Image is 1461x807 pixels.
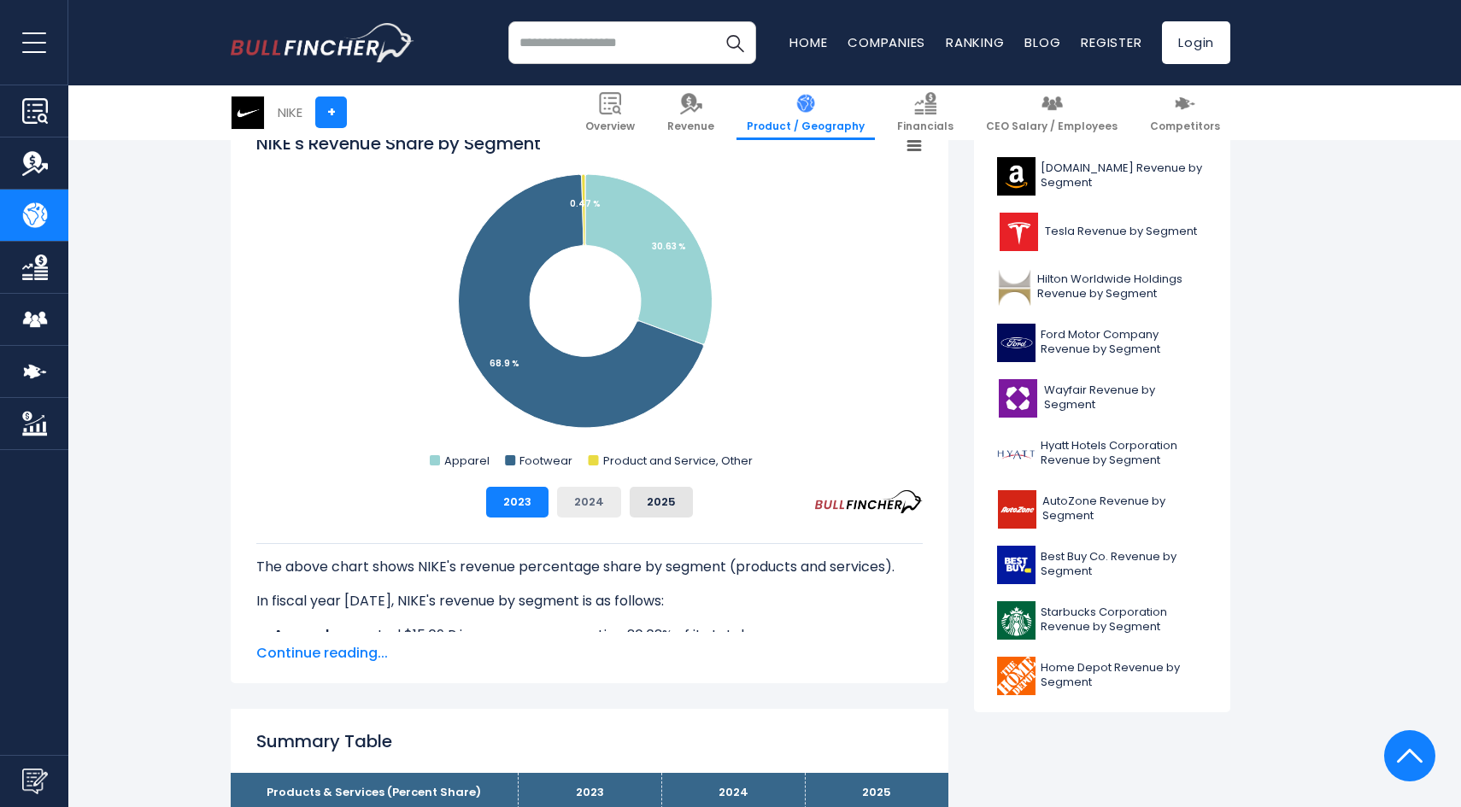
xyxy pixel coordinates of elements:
[997,546,1036,584] img: BBY logo
[987,264,1217,311] a: Hilton Worldwide Holdings Revenue by Segment
[987,208,1217,255] a: Tesla Revenue by Segment
[997,601,1036,640] img: SBUX logo
[1041,550,1207,579] span: Best Buy Co. Revenue by Segment
[256,625,923,646] li: generated $15.69 B in revenue, representing 30.63% of its total revenue.
[256,591,923,611] p: In fiscal year [DATE], NIKE's revenue by segment is as follows:
[713,21,756,64] button: Search
[630,487,693,518] button: 2025
[1045,225,1197,239] span: Tesla Revenue by Segment
[789,33,827,51] a: Home
[997,157,1036,196] img: AMZN logo
[315,96,347,128] a: +
[1140,85,1230,140] a: Competitors
[997,268,1032,307] img: HLT logo
[1081,33,1141,51] a: Register
[1041,161,1207,190] span: [DOMAIN_NAME] Revenue by Segment
[256,543,923,789] div: The for NIKE is the Footwear, which represents 68.9% of its total revenue. The for NIKE is the Pr...
[273,625,329,645] b: Apparel
[887,85,964,140] a: Financials
[997,379,1039,418] img: W logo
[486,487,549,518] button: 2023
[444,453,490,469] text: Apparel
[987,319,1217,366] a: Ford Motor Company Revenue by Segment
[557,487,621,518] button: 2024
[986,120,1118,133] span: CEO Salary / Employees
[1162,21,1230,64] a: Login
[256,132,541,155] tspan: NIKE's Revenue Share by Segment
[987,430,1217,477] a: Hyatt Hotels Corporation Revenue by Segment
[570,197,601,210] tspan: 0.47 %
[1024,33,1060,51] a: Blog
[1041,328,1207,357] span: Ford Motor Company Revenue by Segment
[747,120,865,133] span: Product / Geography
[736,85,875,140] a: Product / Geography
[1041,605,1207,634] span: Starbucks Corporation Revenue by Segment
[652,240,686,253] tspan: 30.63 %
[987,153,1217,200] a: [DOMAIN_NAME] Revenue by Segment
[997,435,1036,473] img: H logo
[256,132,923,473] svg: NIKE's Revenue Share by Segment
[585,120,635,133] span: Overview
[278,102,302,122] div: NIKE
[976,85,1128,140] a: CEO Salary / Employees
[256,557,923,577] p: The above chart shows NIKE's revenue percentage share by segment (products and services).
[997,657,1036,695] img: HD logo
[987,486,1217,533] a: AutoZone Revenue by Segment
[1042,494,1207,523] span: AutoZone Revenue by Segment
[997,324,1036,362] img: F logo
[1150,120,1220,133] span: Competitors
[897,120,953,133] span: Financials
[946,33,1004,51] a: Ranking
[657,85,725,140] a: Revenue
[997,213,1040,251] img: TSLA logo
[1041,661,1207,690] span: Home Depot Revenue by Segment
[1044,383,1207,412] span: Wayfair Revenue by Segment
[256,643,923,664] span: Continue reading...
[519,453,572,469] text: Footwear
[987,597,1217,644] a: Starbucks Corporation Revenue by Segment
[1041,439,1207,468] span: Hyatt Hotels Corporation Revenue by Segment
[667,120,714,133] span: Revenue
[1037,272,1207,301] span: Hilton Worldwide Holdings Revenue by Segment
[256,728,923,754] h2: Summary Table
[231,23,414,62] img: bullfincher logo
[490,357,519,370] tspan: 68.9 %
[987,375,1217,422] a: Wayfair Revenue by Segment
[987,652,1217,699] a: Home Depot Revenue by Segment
[997,490,1037,529] img: AZO logo
[231,23,414,62] a: Go to homepage
[575,85,645,140] a: Overview
[848,33,925,51] a: Companies
[987,541,1217,588] a: Best Buy Co. Revenue by Segment
[603,453,753,469] text: Product and Service, Other
[232,96,264,129] img: NKE logo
